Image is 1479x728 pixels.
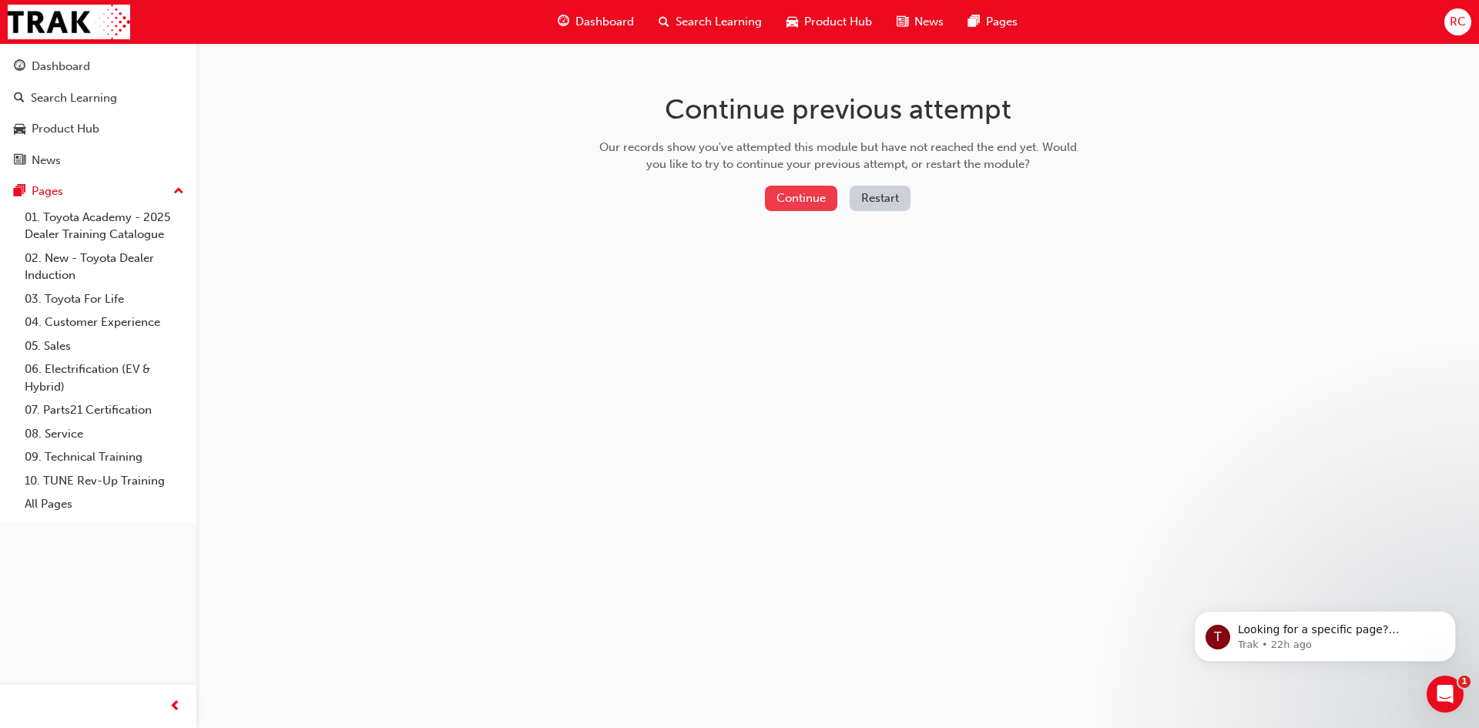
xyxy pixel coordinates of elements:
[18,287,190,311] a: 03. Toyota For Life
[765,186,837,211] button: Continue
[1450,13,1466,31] span: RC
[6,146,190,175] a: News
[18,398,190,422] a: 07. Parts21 Certification
[6,177,190,206] button: Pages
[968,12,980,32] span: pages-icon
[32,152,61,169] div: News
[804,13,872,31] span: Product Hub
[676,13,762,31] span: Search Learning
[6,52,190,81] a: Dashboard
[659,12,669,32] span: search-icon
[594,139,1082,173] div: Our records show you've attempted this module but have not reached the end yet. Would you like to...
[774,6,884,38] a: car-iconProduct Hub
[18,492,190,516] a: All Pages
[1171,579,1479,686] iframe: Intercom notifications message
[850,186,911,211] button: Restart
[18,310,190,334] a: 04. Customer Experience
[18,469,190,493] a: 10. TUNE Rev-Up Training
[6,49,190,177] button: DashboardSearch LearningProduct HubNews
[14,154,25,168] span: news-icon
[18,334,190,358] a: 05. Sales
[14,60,25,74] span: guage-icon
[914,13,944,31] span: News
[32,183,63,200] div: Pages
[32,120,99,138] div: Product Hub
[884,6,956,38] a: news-iconNews
[32,58,90,75] div: Dashboard
[173,182,184,202] span: up-icon
[956,6,1030,38] a: pages-iconPages
[18,247,190,287] a: 02. New - Toyota Dealer Induction
[1427,676,1464,713] iframe: Intercom live chat
[14,92,25,106] span: search-icon
[558,12,569,32] span: guage-icon
[14,122,25,136] span: car-icon
[897,12,908,32] span: news-icon
[169,697,181,716] span: prev-icon
[18,422,190,446] a: 08. Service
[8,5,130,39] img: Trak
[18,206,190,247] a: 01. Toyota Academy - 2025 Dealer Training Catalogue
[786,12,798,32] span: car-icon
[986,13,1018,31] span: Pages
[6,84,190,112] a: Search Learning
[14,185,25,199] span: pages-icon
[646,6,774,38] a: search-iconSearch Learning
[575,13,634,31] span: Dashboard
[545,6,646,38] a: guage-iconDashboard
[18,445,190,469] a: 09. Technical Training
[1444,8,1471,35] button: RC
[31,89,117,107] div: Search Learning
[594,92,1082,126] h1: Continue previous attempt
[18,357,190,398] a: 06. Electrification (EV & Hybrid)
[6,115,190,143] a: Product Hub
[1458,676,1471,688] span: 1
